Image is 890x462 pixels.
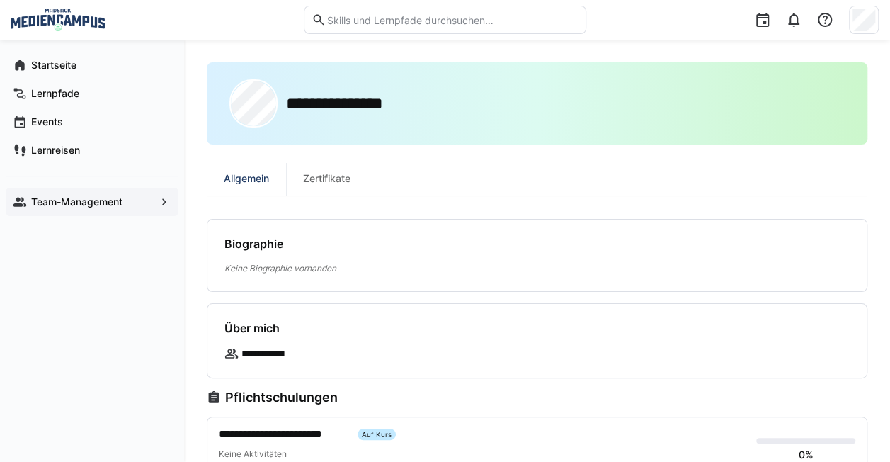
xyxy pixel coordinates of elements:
div: 0% [799,448,814,462]
h3: Pflichtschulungen [225,390,338,405]
p: Keine Biographie vorhanden [224,262,850,274]
h4: Über mich [224,321,280,335]
div: Zertifikate [286,162,367,196]
div: Auf Kurs [358,429,396,440]
h4: Biographie [224,237,283,251]
input: Skills und Lernpfade durchsuchen… [326,13,578,26]
span: Keine Aktivitäten [219,449,287,459]
div: Allgemein [207,162,286,196]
